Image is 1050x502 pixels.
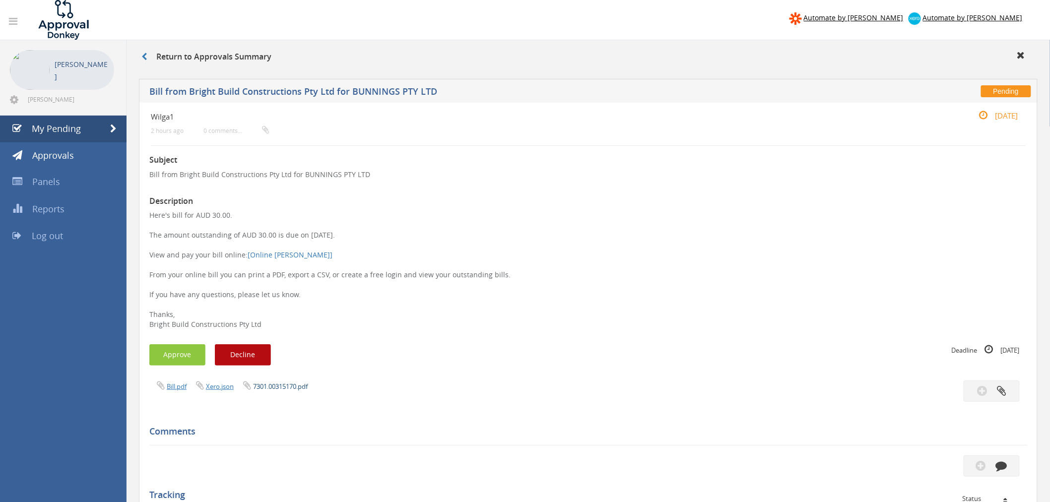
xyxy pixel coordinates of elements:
span: Automate by [PERSON_NAME] [804,13,904,22]
span: Automate by [PERSON_NAME] [923,13,1023,22]
h4: Wilga1 [151,113,880,121]
h5: Bill from Bright Build Constructions Pty Ltd for BUNNINGS PTY LTD [149,87,766,99]
h3: Subject [149,156,1027,165]
span: Log out [32,230,63,242]
p: Here's bill for AUD 30.00. The amount outstanding of AUD 30.00 is due on [DATE]. View and pay you... [149,210,1027,329]
button: Approve [149,344,205,366]
h3: Description [149,197,1027,206]
h3: Return to Approvals Summary [141,53,271,62]
span: [PERSON_NAME][EMAIL_ADDRESS][DOMAIN_NAME] [28,95,112,103]
a: [Online [PERSON_NAME]] [248,250,332,259]
small: Deadline [DATE] [952,344,1020,355]
button: Decline [215,344,271,366]
img: xero-logo.png [909,12,921,25]
span: Approvals [32,149,74,161]
a: Xero.json [206,382,234,391]
a: 7301.00315170.pdf [253,382,308,391]
small: 2 hours ago [151,127,184,134]
span: Reports [32,203,65,215]
h5: Tracking [149,490,1020,500]
div: Status [963,495,1020,502]
small: [DATE] [969,110,1018,121]
a: Bill.pdf [167,382,187,391]
span: Pending [981,85,1031,97]
img: zapier-logomark.png [789,12,802,25]
h5: Comments [149,427,1020,437]
small: 0 comments... [203,127,269,134]
span: Panels [32,176,60,188]
span: My Pending [32,123,81,134]
p: Bill from Bright Build Constructions Pty Ltd for BUNNINGS PTY LTD [149,170,1027,180]
p: [PERSON_NAME] [55,58,109,83]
